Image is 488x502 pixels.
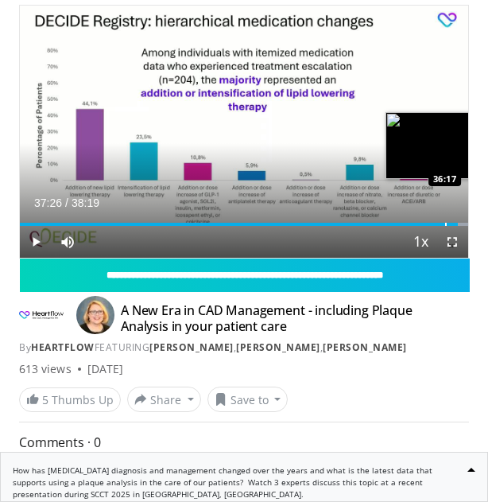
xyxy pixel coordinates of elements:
[87,361,123,377] div: [DATE]
[13,465,475,500] p: How has [MEDICAL_DATA] diagnosis and management changed over the years and what is the latest dat...
[236,341,320,354] a: [PERSON_NAME]
[323,341,407,354] a: [PERSON_NAME]
[19,341,469,355] div: By FEATURING , ,
[436,226,468,258] button: Fullscreen
[76,296,114,334] img: Avatar
[207,387,289,412] button: Save to
[72,197,99,209] span: 38:19
[42,392,48,407] span: 5
[121,302,439,334] h4: A New Era in CAD Management - including Plaque Analysis in your patient care
[31,341,95,354] a: Heartflow
[19,387,121,412] a: 5 Thumbs Up
[19,361,72,377] span: 613 views
[34,197,62,209] span: 37:26
[19,302,64,328] img: Heartflow
[20,6,468,258] video-js: Video Player
[65,197,68,209] span: /
[20,226,52,258] button: Play
[149,341,234,354] a: [PERSON_NAME]
[127,387,201,412] button: Share
[405,226,436,258] button: Playback Rate
[52,226,83,258] button: Mute
[19,432,469,453] span: Comments 0
[20,223,468,226] div: Progress Bar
